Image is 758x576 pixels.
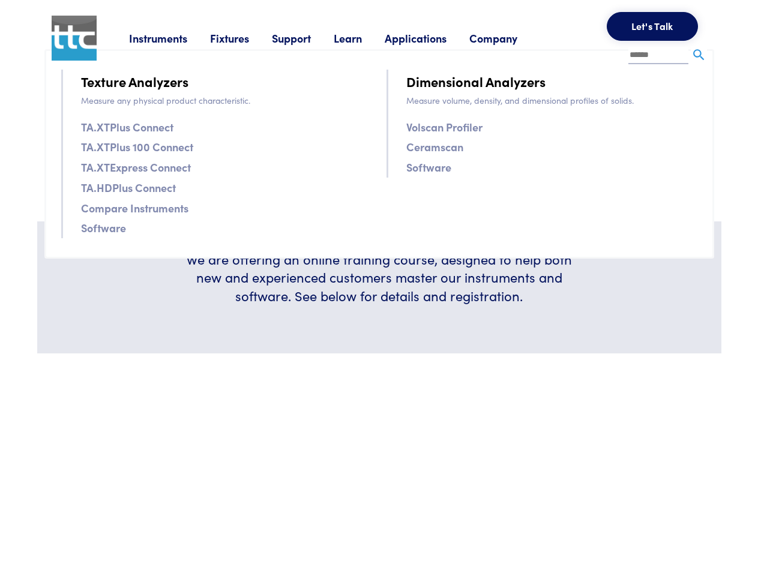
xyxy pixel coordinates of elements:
[81,179,176,196] a: TA.HDPlus Connect
[607,12,698,41] button: Let's Talk
[272,31,334,46] a: Support
[334,31,385,46] a: Learn
[81,138,193,155] a: TA.XTPlus 100 Connect
[406,158,451,176] a: Software
[81,118,173,136] a: TA.XTPlus Connect
[81,71,188,92] a: Texture Analyzers
[81,158,191,176] a: TA.XTExpress Connect
[406,118,483,136] a: Volscan Profiler
[129,31,210,46] a: Instruments
[406,94,697,107] p: Measure volume, density, and dimensional profiles of solids.
[210,31,272,46] a: Fixtures
[81,199,188,217] a: Compare Instruments
[469,31,540,46] a: Company
[406,138,463,155] a: Ceramscan
[81,94,372,107] p: Measure any physical product characteristic.
[385,31,469,46] a: Applications
[81,219,126,236] a: Software
[52,16,97,61] img: ttc_logo_1x1_v1.0.png
[178,250,581,305] h6: We are offering an online training course, designed to help both new and experienced customers ma...
[406,71,546,92] a: Dimensional Analyzers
